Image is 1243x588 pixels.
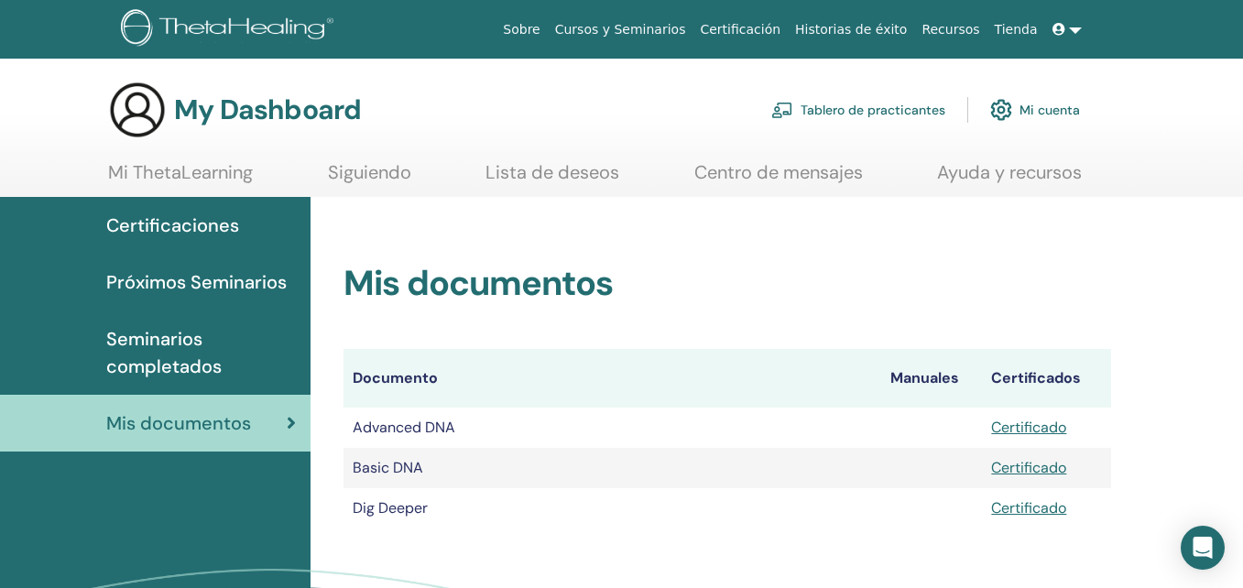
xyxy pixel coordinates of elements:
a: Certificación [692,13,788,47]
img: chalkboard-teacher.svg [771,102,793,118]
span: Próximos Seminarios [106,268,287,296]
a: Lista de deseos [485,161,619,197]
a: Certificado [991,498,1066,517]
td: Dig Deeper [343,488,880,528]
a: Tablero de practicantes [771,90,945,130]
div: Open Intercom Messenger [1181,526,1225,570]
img: logo.png [121,9,340,50]
a: Cursos y Seminarios [548,13,693,47]
img: generic-user-icon.jpg [108,81,167,139]
a: Siguiendo [328,161,411,197]
h3: My Dashboard [174,93,361,126]
a: Recursos [914,13,987,47]
a: Sobre [496,13,547,47]
a: Certificado [991,418,1066,437]
th: Manuales [881,349,983,408]
span: Mis documentos [106,409,251,437]
a: Historias de éxito [788,13,914,47]
img: cog.svg [990,94,1012,125]
td: Basic DNA [343,448,880,488]
span: Certificaciones [106,212,239,239]
a: Mi ThetaLearning [108,161,253,197]
th: Documento [343,349,880,408]
a: Ayuda y recursos [937,161,1082,197]
a: Centro de mensajes [694,161,863,197]
td: Advanced DNA [343,408,880,448]
a: Certificado [991,458,1066,477]
a: Mi cuenta [990,90,1080,130]
th: Certificados [982,349,1111,408]
h2: Mis documentos [343,263,1111,305]
span: Seminarios completados [106,325,296,380]
a: Tienda [987,13,1045,47]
